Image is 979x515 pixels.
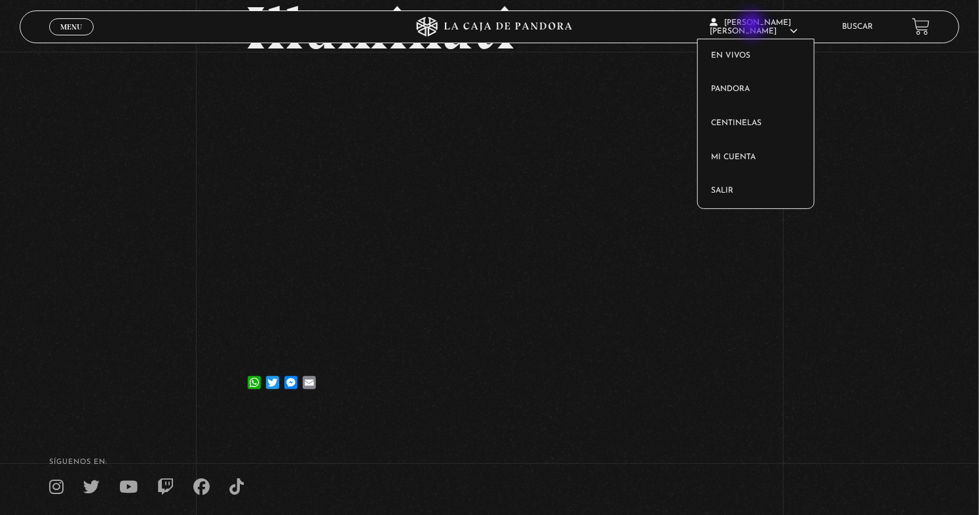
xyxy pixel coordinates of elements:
[300,363,318,389] a: Email
[60,23,82,31] span: Menu
[49,459,931,466] h4: SÍguenos en:
[842,23,873,31] a: Buscar
[912,18,930,35] a: View your shopping cart
[698,73,814,107] a: Pandora
[245,363,263,389] a: WhatsApp
[698,107,814,141] a: Centinelas
[282,363,300,389] a: Messenger
[56,34,86,43] span: Cerrar
[698,141,814,175] a: Mi cuenta
[710,19,798,35] span: [PERSON_NAME] [PERSON_NAME]
[698,174,814,208] a: Salir
[698,39,814,73] a: En vivos
[263,363,282,389] a: Twitter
